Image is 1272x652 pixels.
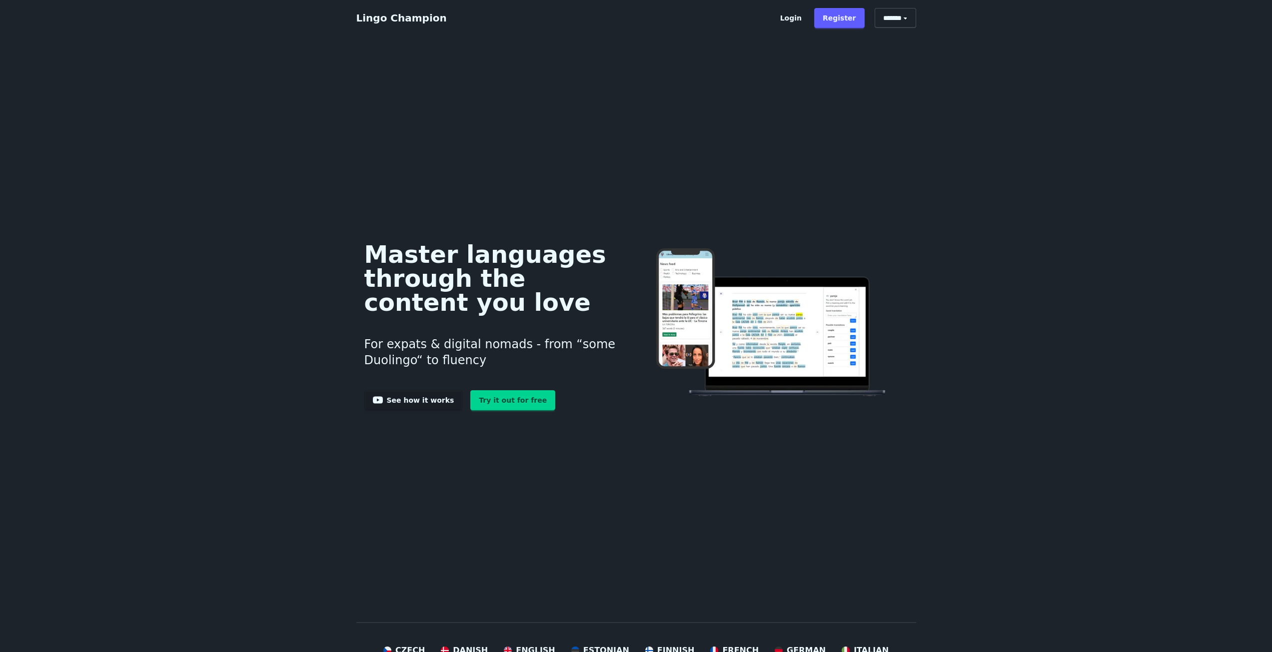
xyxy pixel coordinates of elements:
[814,8,865,28] a: Register
[356,12,447,24] a: Lingo Champion
[364,324,621,380] h3: For expats & digital nomads - from “some Duolingo“ to fluency
[772,8,810,28] a: Login
[364,242,621,314] h1: Master languages through the content you love
[470,390,555,410] a: Try it out for free
[364,390,463,410] a: See how it works
[636,248,908,398] img: Learn languages online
